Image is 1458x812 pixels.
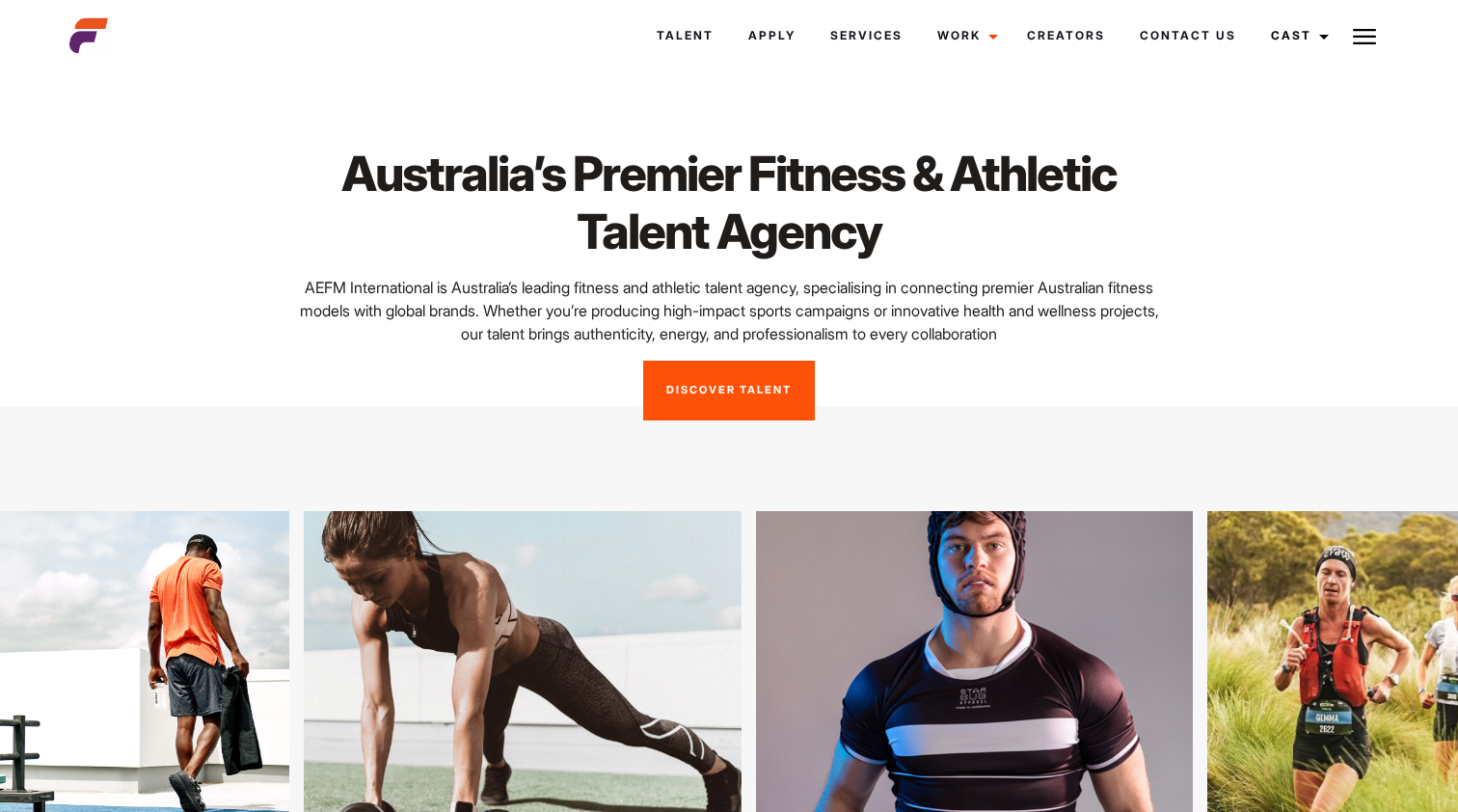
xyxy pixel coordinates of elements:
a: Discover Talent [643,361,815,420]
a: Talent [639,10,731,62]
p: AEFM International is Australia’s leading fitness and athletic talent agency, specialising in con... [293,276,1164,345]
a: Contact Us [1122,10,1254,62]
a: Creators [1010,10,1122,62]
a: Services [813,10,920,62]
h1: Australia’s Premier Fitness & Athletic Talent Agency [293,145,1164,260]
img: Burger icon [1353,25,1376,48]
a: Cast [1254,10,1340,62]
img: cropped-aefm-brand-fav-22-square.png [69,16,108,55]
a: Work [920,10,1010,62]
a: Apply [731,10,813,62]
